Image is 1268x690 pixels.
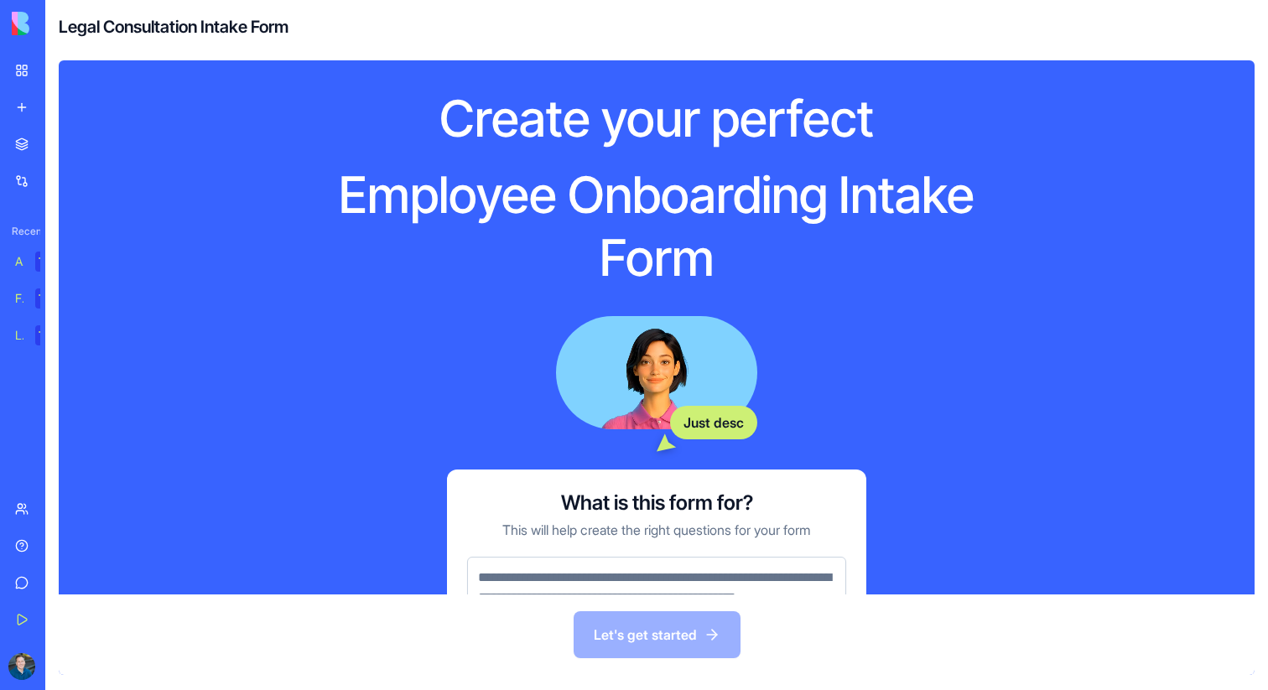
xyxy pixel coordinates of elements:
[5,282,72,315] a: Feedback FormTRY
[5,245,72,278] a: AI Logo GeneratorTRY
[35,288,62,309] div: TRY
[335,87,979,150] h1: Create your perfect
[335,163,979,289] h1: Employee Onboarding Intake Form
[15,290,23,307] div: Feedback Form
[35,325,62,345] div: TRY
[5,319,72,352] a: Literary BlogTRY
[502,520,811,540] p: This will help create the right questions for your form
[12,12,116,35] img: logo
[15,253,23,270] div: AI Logo Generator
[670,406,757,439] div: Just desc
[59,15,288,39] h4: Legal Consultation Intake Form
[5,225,40,238] span: Recent
[15,327,23,344] div: Literary Blog
[8,653,35,680] img: ACg8ocI8j0E7t-ExppBJCrCc5sscK0FzihcB9tIwVWqvDGPC2reEZDYkLQ=s96-c
[35,252,62,272] div: TRY
[561,490,753,516] h3: What is this form for?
